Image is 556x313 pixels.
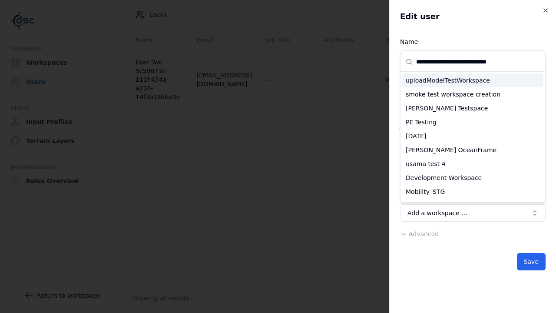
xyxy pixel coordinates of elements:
div: [DATE] [402,129,543,143]
div: trial_test [402,199,543,213]
div: Suggestions [400,72,545,202]
div: Development Workspace [402,171,543,185]
div: Mobility_STG [402,185,543,199]
div: [PERSON_NAME] OceanFrame [402,143,543,157]
div: [PERSON_NAME] Testspace [402,101,543,115]
div: usama test 4 [402,157,543,171]
div: uploadModelTestWorkspace [402,73,543,87]
div: smoke test workspace creation [402,87,543,101]
div: PE Testing [402,115,543,129]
